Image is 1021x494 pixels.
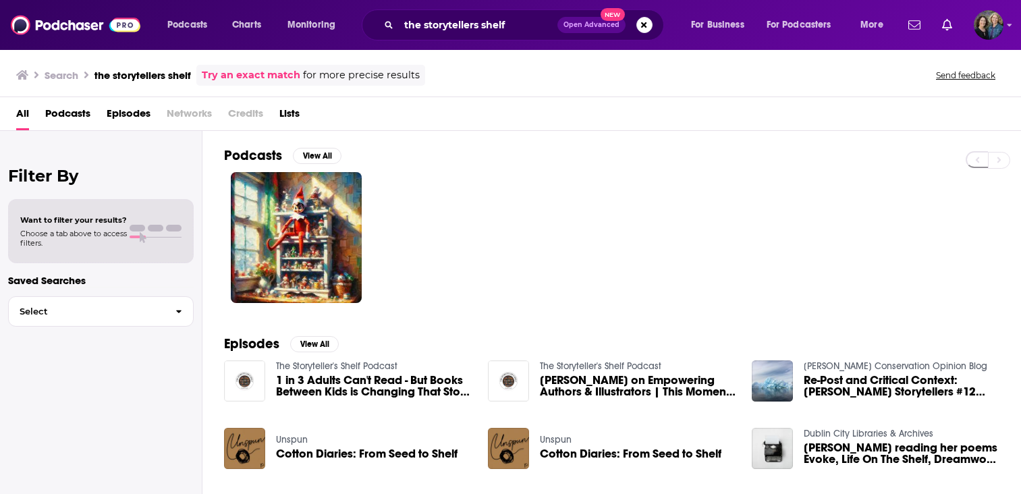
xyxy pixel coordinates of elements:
span: for more precise results [303,67,420,83]
a: Unspun [540,434,572,445]
img: Bernadette O'Reilly reading her poems Evoke, Life On The Shelf, Dreamwork and Unsung Hero [752,428,793,469]
a: Dublin City Libraries & Archives [804,428,933,439]
a: Show notifications dropdown [937,13,958,36]
img: Cotton Diaries: From Seed to Shelf [224,428,265,469]
img: Cotton Diaries: From Seed to Shelf [488,428,529,469]
h2: Filter By [8,166,194,186]
h2: Podcasts [224,147,282,164]
button: open menu [682,14,761,36]
span: Want to filter your results? [20,215,127,225]
a: PodcastsView All [224,147,341,164]
span: For Podcasters [767,16,831,34]
button: open menu [278,14,353,36]
button: View All [290,336,339,352]
span: Select [9,307,165,316]
a: Charts [223,14,269,36]
button: View All [293,148,341,164]
button: open menu [851,14,900,36]
span: Networks [167,103,212,130]
img: Podchaser - Follow, Share and Rate Podcasts [11,12,140,38]
span: Choose a tab above to access filters. [20,229,127,248]
span: Charts [232,16,261,34]
span: Podcasts [167,16,207,34]
a: The Storyteller's Shelf Podcast [276,360,397,372]
a: Cotton Diaries: From Seed to Shelf [540,448,721,460]
button: open menu [758,14,851,36]
h3: the storytellers shelf [94,69,191,82]
span: [PERSON_NAME] reading her poems Evoke, Life On The Shelf, Dreamwork and Unsung Hero [804,442,999,465]
img: John Parra on Empowering Authors & Illustrators | This Moment Is Special | The Storyteller’s Shel... [488,360,529,402]
a: Episodes [107,103,150,130]
span: Credits [228,103,263,130]
img: Re-Post and Critical Context: STEMM Storytellers #12 Antarctic Ice-shelf collapse, iceberg calvin... [752,360,793,402]
span: For Business [691,16,744,34]
span: Logged in as BlueSlipMedia [974,10,1003,40]
a: Re-Post and Critical Context: STEMM Storytellers #12 Antarctic Ice-shelf collapse, iceberg calvin... [804,375,999,397]
span: Re-Post and Critical Context: [PERSON_NAME] Storytellers #12 Antarctic Ice-shelf collapse, iceber... [804,375,999,397]
h2: Episodes [224,335,279,352]
a: Try an exact match [202,67,300,83]
input: Search podcasts, credits, & more... [399,14,557,36]
span: [PERSON_NAME] on Empowering Authors & Illustrators | This Moment Is Special | The Storyteller’s S... [540,375,736,397]
a: Lists [279,103,300,130]
a: The Storyteller's Shelf Podcast [540,360,661,372]
span: More [860,16,883,34]
p: Saved Searches [8,274,194,287]
span: Monitoring [287,16,335,34]
img: 1 in 3 Adults Can't Read - But Books Between Kids is Changing That Story | The Storytellers Shelf [224,360,265,402]
a: Podcasts [45,103,90,130]
span: New [601,8,625,21]
button: Send feedback [932,70,999,81]
button: Select [8,296,194,327]
img: User Profile [974,10,1003,40]
a: EpisodesView All [224,335,339,352]
span: Open Advanced [563,22,619,28]
a: Falk's Conservation Opinion Blog [804,360,987,372]
a: Cotton Diaries: From Seed to Shelf [276,448,458,460]
a: Unspun [276,434,308,445]
a: All [16,103,29,130]
a: John Parra on Empowering Authors & Illustrators | This Moment Is Special | The Storyteller’s Shel... [540,375,736,397]
a: Show notifications dropdown [903,13,926,36]
a: Bernadette O'Reilly reading her poems Evoke, Life On The Shelf, Dreamwork and Unsung Hero [804,442,999,465]
a: 1 in 3 Adults Can't Read - But Books Between Kids is Changing That Story | The Storytellers Shelf [276,375,472,397]
button: Show profile menu [974,10,1003,40]
div: Search podcasts, credits, & more... [375,9,677,40]
button: Open AdvancedNew [557,17,626,33]
h3: Search [45,69,78,82]
button: open menu [158,14,225,36]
